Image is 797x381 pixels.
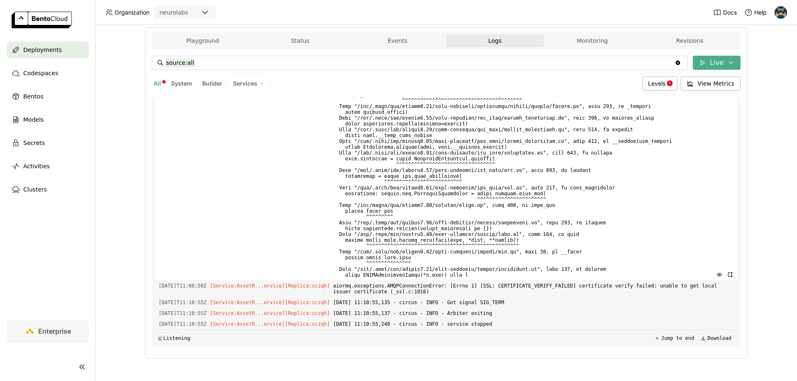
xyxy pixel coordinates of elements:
[189,9,190,17] input: Selected neurolabs.
[252,34,349,47] button: Status
[159,335,161,341] span: ◱
[648,80,665,87] span: Levels
[675,59,681,66] svg: Clear value
[7,135,89,151] a: Secrets
[544,34,641,47] button: Monitoring
[210,283,285,289] span: [Service:AssetR...ervice]
[681,76,741,91] button: View Metrics
[12,12,72,28] img: logo
[233,80,257,87] span: Services
[652,333,697,343] button: Jump to end
[713,8,737,17] a: Docs
[115,9,149,16] span: Organization
[38,327,71,335] span: Enterprise
[210,300,285,305] span: [Service:AssetR...ervice]
[159,298,207,307] span: 2025-09-15T11:10:55.137Z
[744,8,767,17] div: Help
[698,79,735,88] span: View Metrics
[285,310,330,316] span: [Replica:sczqh]
[488,37,501,44] span: Logs
[285,300,330,305] span: [Replica:sczqh]
[210,321,285,327] span: [Service:AssetR...ervice]
[154,80,161,87] span: All
[7,181,89,198] a: Clusters
[159,281,207,290] span: 2025-09-15T11:08:50.192Z
[643,76,677,91] div: Levels
[159,335,190,341] div: Listening
[754,9,767,16] span: Help
[693,56,741,70] button: Live
[169,78,194,89] button: System
[23,138,45,148] span: Secrets
[200,78,224,89] button: Builder
[7,88,89,105] a: Bentos
[641,34,738,47] button: Revisions
[333,281,734,296] span: aiormq.exceptions.AMQPConnectionError: [Errno 1] [SSL: CERTIFICATE_VERIFY_FAILED] certificate ver...
[349,34,446,47] button: Events
[7,320,89,343] a: Enterprise
[333,309,734,318] span: [DATE] 11:10:55,137 - circus - INFO - Arbiter exiting
[698,333,734,343] button: Download
[152,78,163,89] button: All
[23,161,50,171] span: Activities
[285,283,330,289] span: [Replica:sczqh]
[285,321,330,327] span: [Replica:sczqh]
[333,320,734,329] span: [DATE] 11:10:55,240 - circus - INFO - service stopped
[7,111,89,128] a: Models
[159,8,188,17] div: neurolabs
[723,9,737,16] span: Docs
[333,298,734,307] span: [DATE] 11:10:55,135 - circus - INFO - Got signal SIG_TERM
[23,68,58,78] span: Codespaces
[171,80,192,87] span: System
[775,6,787,19] img: Nikita Sergievskii
[23,184,47,194] span: Clusters
[154,34,252,47] button: Playground
[159,309,207,318] span: 2025-09-15T11:10:55.138Z
[23,91,43,101] span: Bentos
[7,42,89,58] a: Deployments
[210,310,285,316] span: [Service:AssetR...ervice]
[159,320,207,329] span: 2025-09-15T11:10:55.241Z
[7,65,89,81] a: Codespaces
[7,158,89,175] a: Activities
[227,76,269,91] div: Services
[165,56,675,69] input: Search
[202,80,222,87] span: Builder
[23,45,62,55] span: Deployments
[23,115,44,125] span: Models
